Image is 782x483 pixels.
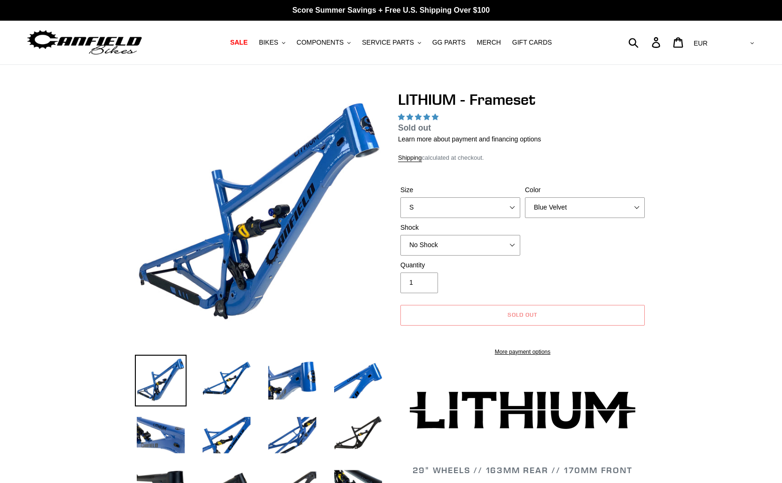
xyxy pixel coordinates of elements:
[413,465,632,475] span: 29" WHEELS // 163mm REAR // 170mm FRONT
[230,39,248,47] span: SALE
[400,260,520,270] label: Quantity
[332,355,384,406] img: Load image into Gallery viewer, LITHIUM - Frameset
[398,113,440,121] span: 5.00 stars
[398,91,647,109] h1: LITHIUM - Frameset
[226,36,252,49] a: SALE
[135,409,187,461] img: Load image into Gallery viewer, LITHIUM - Frameset
[400,223,520,233] label: Shock
[472,36,506,49] a: MERCH
[135,355,187,406] img: Load image into Gallery viewer, LITHIUM - Frameset
[398,154,422,162] a: Shipping
[357,36,425,49] button: SERVICE PARTS
[398,153,647,163] div: calculated at checkout.
[525,185,645,195] label: Color
[633,32,657,53] input: Search
[398,123,431,132] span: Sold out
[201,355,252,406] img: Load image into Gallery viewer, LITHIUM - Frameset
[477,39,501,47] span: MERCH
[254,36,290,49] button: BIKES
[201,409,252,461] img: Load image into Gallery viewer, LITHIUM - Frameset
[362,39,414,47] span: SERVICE PARTS
[292,36,355,49] button: COMPONENTS
[400,305,645,326] button: Sold out
[508,311,538,318] span: Sold out
[512,39,552,47] span: GIFT CARDS
[400,185,520,195] label: Size
[508,36,557,49] a: GIFT CARDS
[297,39,344,47] span: COMPONENTS
[400,348,645,356] a: More payment options
[137,93,382,338] img: LITHIUM - Frameset
[410,391,635,429] img: Lithium-Logo_480x480.png
[332,409,384,461] img: Load image into Gallery viewer, LITHIUM - Frameset
[428,36,470,49] a: GG PARTS
[398,135,541,143] a: Learn more about payment and financing options
[259,39,278,47] span: BIKES
[432,39,466,47] span: GG PARTS
[266,409,318,461] img: Load image into Gallery viewer, LITHIUM - Frameset
[26,28,143,57] img: Canfield Bikes
[266,355,318,406] img: Load image into Gallery viewer, LITHIUM - Frameset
